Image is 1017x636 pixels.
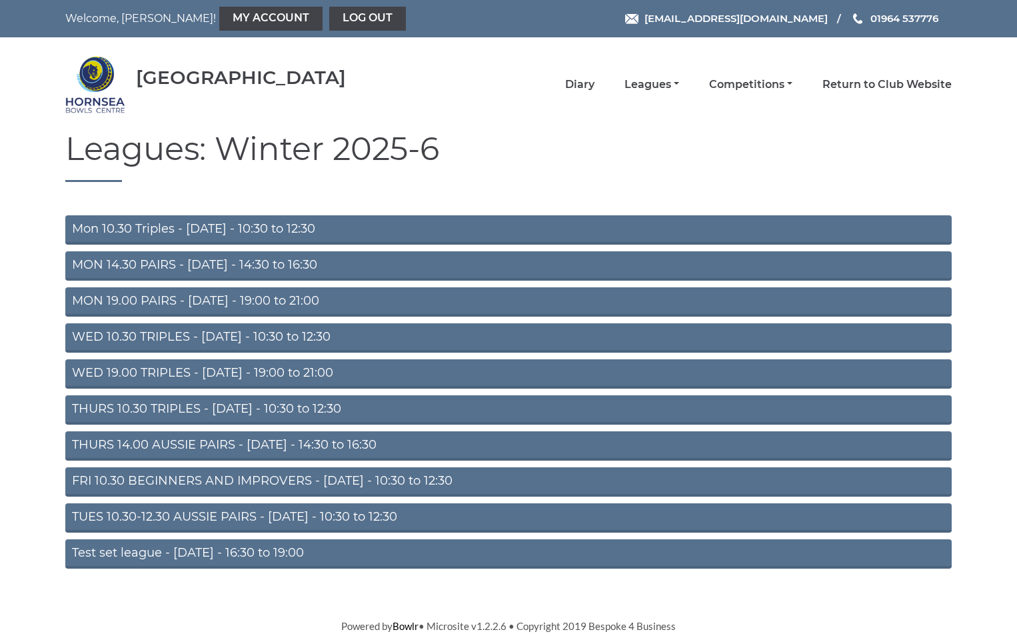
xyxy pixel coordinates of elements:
[565,77,594,92] a: Diary
[853,13,862,24] img: Phone us
[851,11,938,26] a: Phone us 01964 537776
[625,14,638,24] img: Email
[329,7,406,31] a: Log out
[341,620,676,632] span: Powered by • Microsite v1.2.2.6 • Copyright 2019 Bespoke 4 Business
[822,77,952,92] a: Return to Club Website
[65,395,952,425] a: THURS 10.30 TRIPLES - [DATE] - 10:30 to 12:30
[393,620,419,632] a: Bowlr
[65,431,952,461] a: THURS 14.00 AUSSIE PAIRS - [DATE] - 14:30 to 16:30
[644,12,828,25] span: [EMAIL_ADDRESS][DOMAIN_NAME]
[65,467,952,497] a: FRI 10.30 BEGINNERS AND IMPROVERS - [DATE] - 10:30 to 12:30
[65,287,952,317] a: MON 19.00 PAIRS - [DATE] - 19:00 to 21:00
[870,12,938,25] span: 01964 537776
[65,503,952,533] a: TUES 10.30-12.30 AUSSIE PAIRS - [DATE] - 10:30 to 12:30
[65,55,125,115] img: Hornsea Bowls Centre
[625,11,828,26] a: Email [EMAIL_ADDRESS][DOMAIN_NAME]
[65,7,423,31] nav: Welcome, [PERSON_NAME]!
[65,251,952,281] a: MON 14.30 PAIRS - [DATE] - 14:30 to 16:30
[65,323,952,353] a: WED 10.30 TRIPLES - [DATE] - 10:30 to 12:30
[65,359,952,389] a: WED 19.00 TRIPLES - [DATE] - 19:00 to 21:00
[219,7,323,31] a: My Account
[709,77,792,92] a: Competitions
[65,539,952,569] a: Test set league - [DATE] - 16:30 to 19:00
[136,67,346,88] div: [GEOGRAPHIC_DATA]
[65,215,952,245] a: Mon 10.30 Triples - [DATE] - 10:30 to 12:30
[624,77,679,92] a: Leagues
[65,131,952,182] h1: Leagues: Winter 2025-6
